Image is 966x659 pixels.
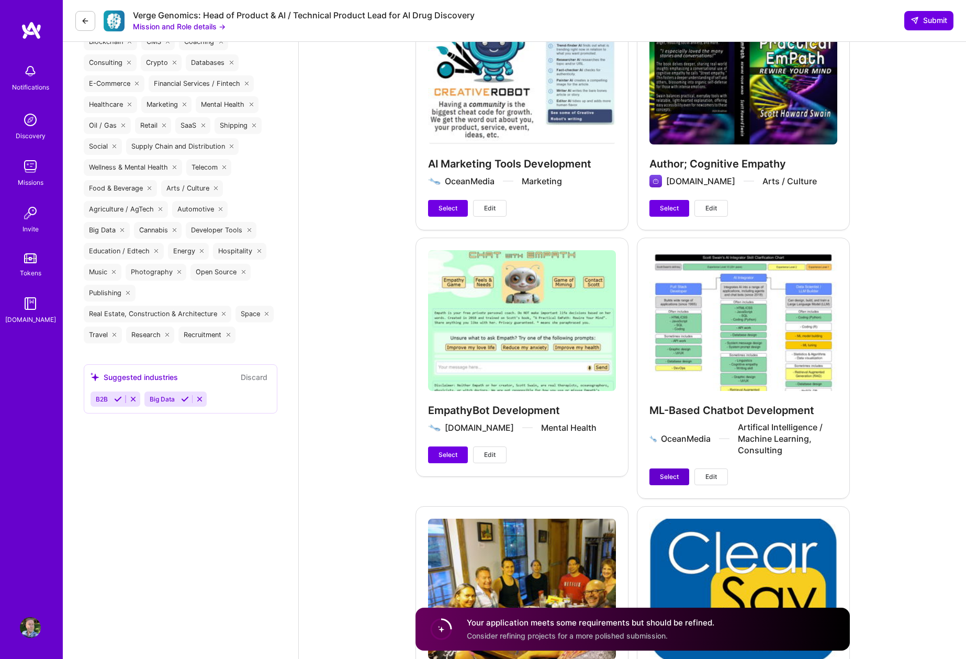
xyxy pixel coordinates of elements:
[439,204,457,213] span: Select
[181,395,189,403] i: Accept
[114,395,122,403] i: Accept
[238,371,271,383] button: Discard
[91,373,99,382] i: icon SuggestedTeams
[149,75,254,92] div: Financial Services / Fintech
[705,472,717,482] span: Edit
[17,617,43,638] a: User Avatar
[91,372,178,383] div: Suggested industries
[18,177,43,188] div: Missions
[165,333,170,337] i: icon Close
[649,200,689,217] button: Select
[84,201,168,218] div: Agriculture / AgTech
[104,10,125,31] img: Company Logo
[12,82,49,93] div: Notifications
[133,21,226,32] button: Mission and Role details →
[20,293,41,314] img: guide book
[126,291,130,295] i: icon Close
[133,10,475,21] div: Verge Genomics: Head of Product & AI / Technical Product Lead for AI Drug Discovery
[235,306,274,322] div: Space
[694,200,728,217] button: Edit
[84,138,122,155] div: Social
[150,395,175,403] span: Big Data
[24,253,37,263] img: tokens
[81,17,89,25] i: icon LeftArrowDark
[134,222,182,239] div: Cannabis
[705,204,717,213] span: Edit
[84,96,137,113] div: Healthcare
[23,224,39,234] div: Invite
[439,450,457,460] span: Select
[196,395,204,403] i: Reject
[127,61,131,65] i: icon Close
[241,270,245,274] i: icon Close
[173,165,177,170] i: icon Close
[186,222,256,239] div: Developer Tools
[84,306,231,322] div: Real Estate, Construction & Architecture
[141,96,192,113] div: Marketing
[84,285,136,301] div: Publishing
[257,249,261,253] i: icon Close
[219,207,223,211] i: icon Close
[904,11,953,30] div: null
[196,96,259,113] div: Mental Health
[694,468,728,485] button: Edit
[84,180,157,197] div: Food & Beverage
[222,165,227,170] i: icon Close
[96,395,108,403] span: B2B
[126,264,187,281] div: Photography
[84,264,121,281] div: Music
[249,103,253,107] i: icon Close
[162,124,166,128] i: icon Close
[183,103,187,107] i: icon Close
[159,207,163,211] i: icon Close
[135,82,139,86] i: icon Close
[911,15,947,26] span: Submit
[904,11,953,30] button: Submit
[20,156,41,177] img: teamwork
[213,243,266,260] div: Hospitality
[467,631,668,640] span: Consider refining projects for a more polished submission.
[16,130,46,141] div: Discovery
[20,61,41,82] img: bell
[247,228,251,232] i: icon Close
[126,327,175,343] div: Research
[245,82,249,86] i: icon Close
[178,327,235,343] div: Recruitment
[175,117,210,134] div: SaaS
[214,186,218,191] i: icon Close
[428,200,468,217] button: Select
[141,54,182,71] div: Crypto
[649,468,689,485] button: Select
[126,138,239,155] div: Supply Chain and Distribution
[229,61,233,65] i: icon Close
[148,186,152,191] i: icon Close
[186,54,239,71] div: Databases
[473,446,507,463] button: Edit
[84,159,182,176] div: Wellness & Mental Health
[161,180,223,197] div: Arts / Culture
[173,228,177,232] i: icon Close
[84,222,130,239] div: Big Data
[190,264,251,281] div: Open Source
[121,124,126,128] i: icon Close
[201,124,205,128] i: icon Close
[84,54,137,71] div: Consulting
[473,200,507,217] button: Edit
[21,21,42,40] img: logo
[215,117,262,134] div: Shipping
[168,243,209,260] div: Energy
[226,333,230,337] i: icon Close
[252,124,256,128] i: icon Close
[128,103,132,107] i: icon Close
[484,204,496,213] span: Edit
[222,312,226,316] i: icon Close
[20,203,41,224] img: Invite
[660,204,679,213] span: Select
[20,267,41,278] div: Tokens
[84,75,144,92] div: E-Commerce
[129,395,137,403] i: Reject
[484,450,496,460] span: Edit
[154,249,159,253] i: icon Close
[112,270,116,274] i: icon Close
[265,312,269,316] i: icon Close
